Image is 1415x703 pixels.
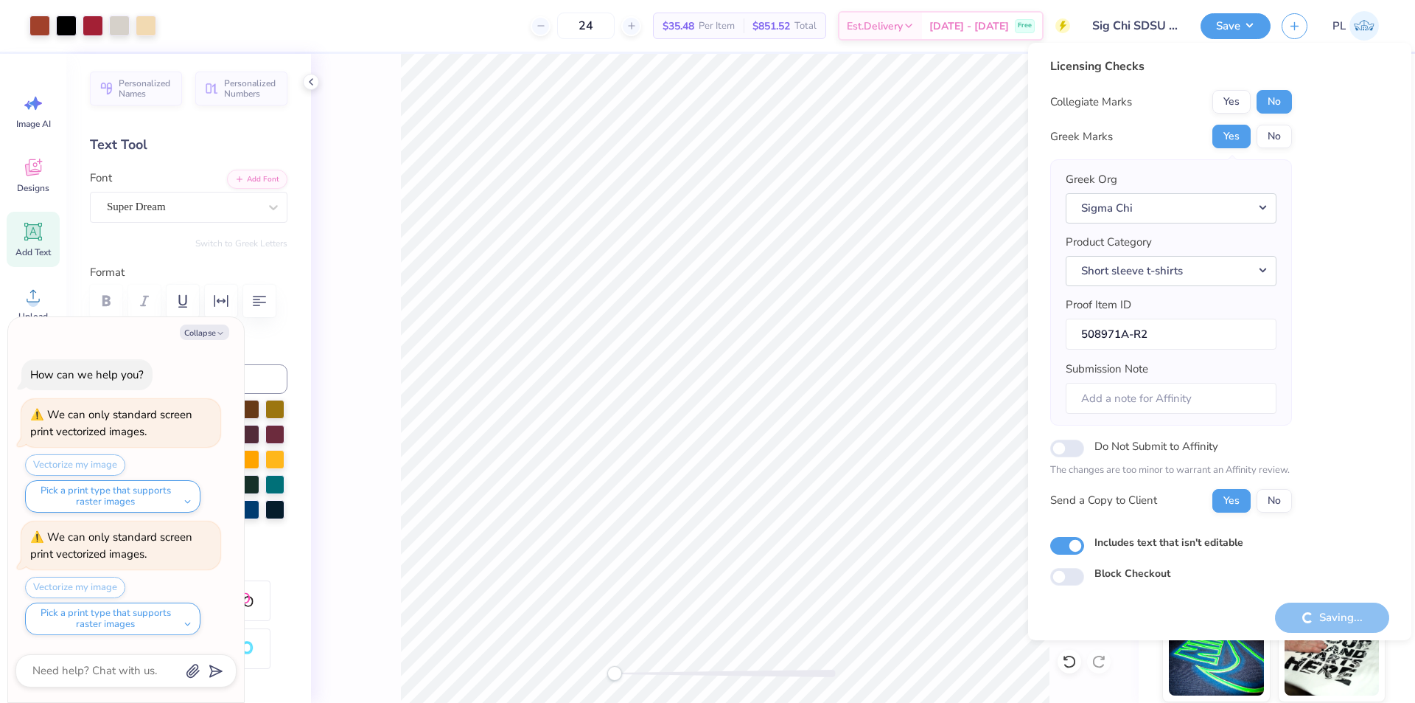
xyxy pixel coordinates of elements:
[1050,492,1157,509] div: Send a Copy to Client
[1018,21,1032,31] span: Free
[1050,94,1132,111] div: Collegiate Marks
[1066,383,1276,415] input: Add a note for Affinity
[1257,90,1292,114] button: No
[18,311,48,322] span: Upload
[1212,489,1251,513] button: Yes
[1169,622,1264,696] img: Glow in the Dark Ink
[15,246,51,258] span: Add Text
[1066,297,1131,314] label: Proof Item ID
[1212,125,1251,148] button: Yes
[30,407,192,439] div: We can only standard screen print vectorized images.
[195,238,287,249] button: Switch to Greek Letters
[90,170,112,187] label: Font
[1257,489,1292,513] button: No
[1050,128,1113,145] div: Greek Marks
[1094,535,1243,550] label: Includes text that isn't editable
[1066,193,1276,224] button: Sigma Chi
[1050,58,1292,75] div: Licensing Checks
[1066,234,1152,251] label: Product Category
[25,480,200,513] button: Pick a print type that supports raster images
[17,182,49,194] span: Designs
[1081,11,1189,41] input: Untitled Design
[224,78,279,99] span: Personalized Numbers
[227,170,287,189] button: Add Font
[1050,463,1292,478] p: The changes are too minor to warrant an Affinity review.
[90,135,287,155] div: Text Tool
[1201,13,1271,39] button: Save
[1066,361,1148,378] label: Submission Note
[663,18,694,34] span: $35.48
[1094,437,1218,456] label: Do Not Submit to Affinity
[607,666,622,681] div: Accessibility label
[1326,11,1386,41] a: PL
[699,18,735,34] span: Per Item
[752,18,790,34] span: $851.52
[195,72,287,105] button: Personalized Numbers
[847,18,903,34] span: Est. Delivery
[1332,18,1346,35] span: PL
[1212,90,1251,114] button: Yes
[929,18,1009,34] span: [DATE] - [DATE]
[90,72,182,105] button: Personalized Names
[1349,11,1379,41] img: Princess Leyva
[794,18,817,34] span: Total
[1066,171,1117,188] label: Greek Org
[1066,256,1276,286] button: Short sleeve t-shirts
[30,367,144,382] div: How can we help you?
[1094,566,1170,581] label: Block Checkout
[1257,125,1292,148] button: No
[30,530,192,561] div: We can only standard screen print vectorized images.
[180,325,229,340] button: Collapse
[25,603,200,635] button: Pick a print type that supports raster images
[119,78,173,99] span: Personalized Names
[90,264,287,281] label: Format
[557,13,615,39] input: – –
[1285,622,1380,696] img: Water based Ink
[16,118,51,130] span: Image AI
